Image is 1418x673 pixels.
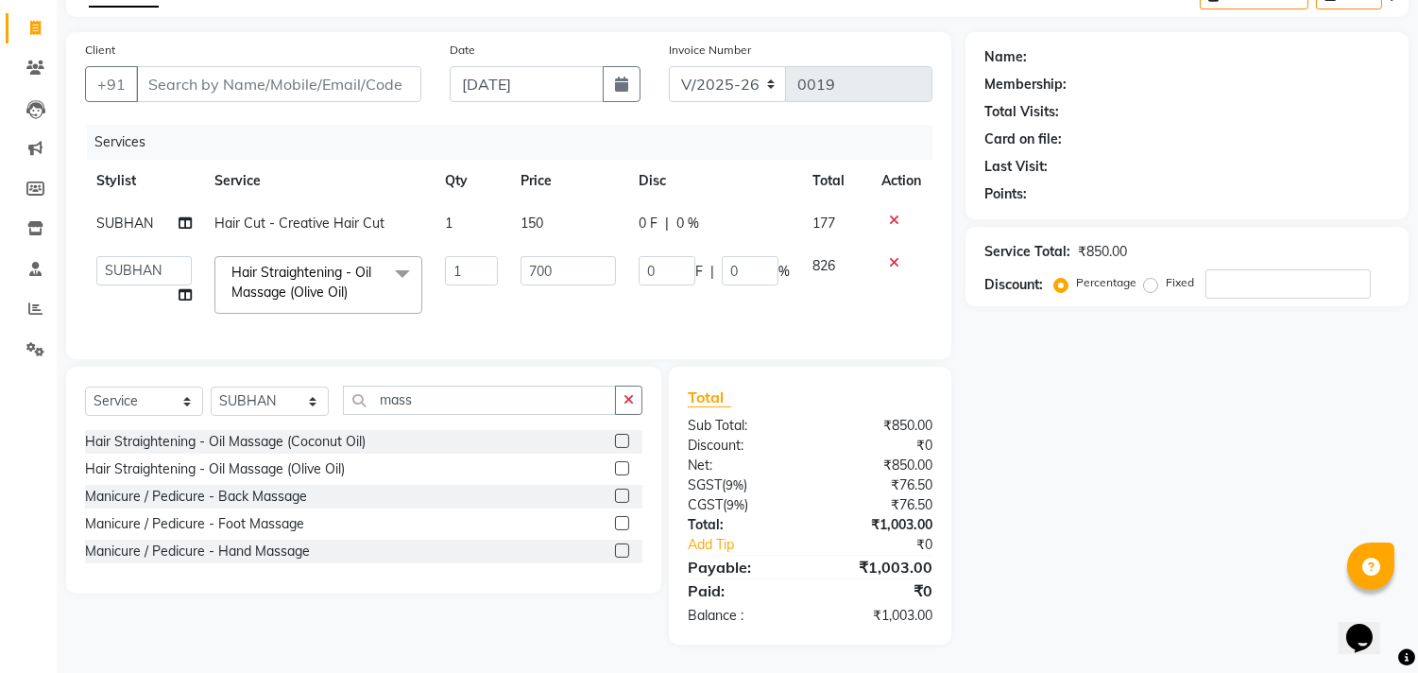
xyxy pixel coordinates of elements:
[674,535,833,555] a: Add Tip
[726,477,743,492] span: 9%
[710,262,714,282] span: |
[812,215,835,232] span: 177
[811,606,948,626] div: ₹1,003.00
[812,257,835,274] span: 826
[509,160,627,202] th: Price
[811,515,948,535] div: ₹1,003.00
[870,160,932,202] th: Action
[521,215,543,232] span: 150
[984,184,1027,204] div: Points:
[984,275,1043,295] div: Discount:
[203,160,434,202] th: Service
[695,262,703,282] span: F
[87,125,947,160] div: Services
[674,475,811,495] div: ( )
[688,388,731,407] span: Total
[348,284,356,301] a: x
[811,556,948,578] div: ₹1,003.00
[674,456,811,475] div: Net:
[674,579,811,602] div: Paid:
[85,542,310,561] div: Manicure / Pedicure - Hand Massage
[1166,274,1194,291] label: Fixed
[343,386,616,415] input: Search or Scan
[214,215,384,232] span: Hair Cut - Creative Hair Cut
[136,66,421,102] input: Search by Name/Mobile/Email/Code
[639,214,658,233] span: 0 F
[1339,597,1399,654] iframe: chat widget
[85,42,115,59] label: Client
[811,495,948,515] div: ₹76.50
[984,102,1059,122] div: Total Visits:
[85,459,345,479] div: Hair Straightening - Oil Massage (Olive Oil)
[1078,242,1127,262] div: ₹850.00
[674,495,811,515] div: ( )
[674,436,811,456] div: Discount:
[85,66,138,102] button: +91
[676,214,699,233] span: 0 %
[85,514,304,534] div: Manicure / Pedicure - Foot Massage
[85,432,366,452] div: Hair Straightening - Oil Massage (Coconut Oil)
[811,579,948,602] div: ₹0
[669,42,751,59] label: Invoice Number
[726,497,744,512] span: 9%
[85,487,307,507] div: Manicure / Pedicure - Back Massage
[450,42,475,59] label: Date
[674,515,811,535] div: Total:
[674,556,811,578] div: Payable:
[984,47,1027,67] div: Name:
[85,160,203,202] th: Stylist
[445,215,453,232] span: 1
[811,416,948,436] div: ₹850.00
[688,476,722,493] span: SGST
[984,157,1048,177] div: Last Visit:
[434,160,509,202] th: Qty
[231,264,371,301] span: Hair Straightening - Oil Massage (Olive Oil)
[688,496,723,513] span: CGST
[984,75,1067,95] div: Membership:
[984,242,1070,262] div: Service Total:
[778,262,790,282] span: %
[833,535,948,555] div: ₹0
[674,606,811,626] div: Balance :
[984,129,1062,149] div: Card on file:
[811,456,948,475] div: ₹850.00
[627,160,801,202] th: Disc
[665,214,669,233] span: |
[1076,274,1136,291] label: Percentage
[811,475,948,495] div: ₹76.50
[811,436,948,456] div: ₹0
[674,416,811,436] div: Sub Total:
[96,215,153,232] span: SUBHAN
[801,160,870,202] th: Total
